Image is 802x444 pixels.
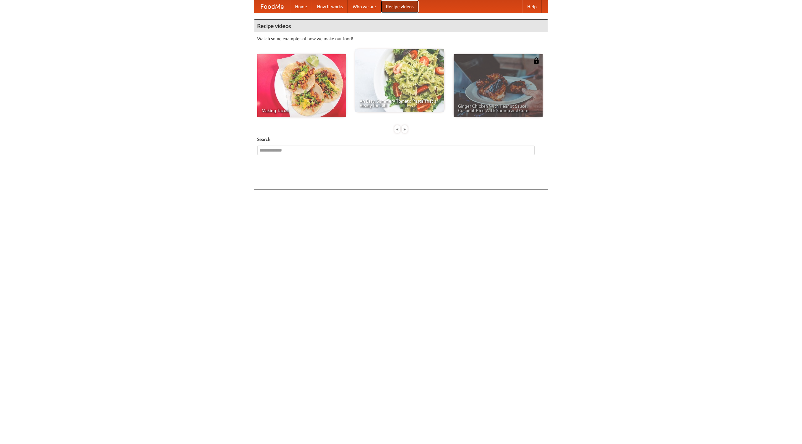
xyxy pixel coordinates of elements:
div: « [394,125,400,133]
a: Recipe videos [381,0,419,13]
img: 483408.png [533,57,539,64]
span: An Easy, Summery Tomato Pasta That's Ready for Fall [360,99,440,108]
p: Watch some examples of how we make our food! [257,35,545,42]
a: Home [290,0,312,13]
a: Who we are [348,0,381,13]
div: » [402,125,408,133]
h4: Recipe videos [254,20,548,32]
span: Making Tacos [262,108,342,113]
h5: Search [257,136,545,142]
a: Making Tacos [257,54,346,117]
a: Help [522,0,542,13]
a: An Easy, Summery Tomato Pasta That's Ready for Fall [355,49,444,112]
a: How it works [312,0,348,13]
a: FoodMe [254,0,290,13]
